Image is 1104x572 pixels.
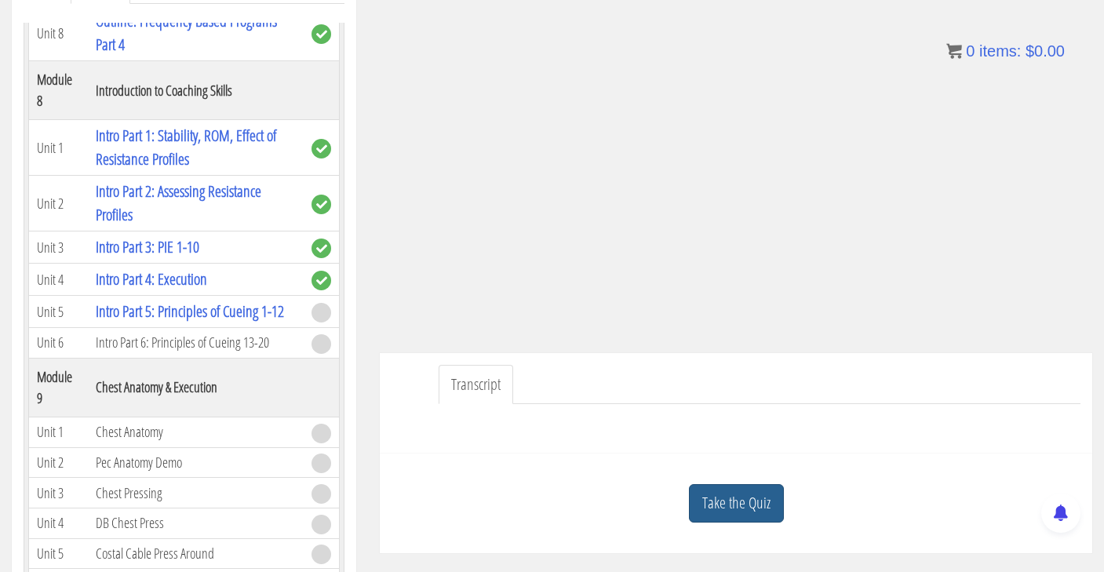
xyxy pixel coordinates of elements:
a: Intro Part 1: Stability, ROM, Effect of Resistance Profiles [96,125,276,169]
span: $ [1026,42,1034,60]
td: Costal Cable Press Around [88,538,304,569]
th: Introduction to Coaching Skills [88,61,304,120]
td: DB Chest Press [88,508,304,539]
td: Pec Anatomy Demo [88,447,304,478]
th: Module 8 [29,61,88,120]
span: 0 [966,42,975,60]
td: Unit 8 [29,5,88,61]
span: items: [979,42,1021,60]
span: complete [312,195,331,214]
td: Chest Anatomy [88,417,304,447]
a: Intro Part 3: PIE 1-10 [96,236,199,257]
span: complete [312,271,331,290]
a: Transcript [439,365,513,405]
td: Unit 2 [29,176,88,231]
a: Take the Quiz [689,484,784,523]
td: Unit 1 [29,120,88,176]
td: Unit 3 [29,478,88,508]
bdi: 0.00 [1026,42,1065,60]
td: Unit 1 [29,417,88,447]
td: Unit 4 [29,264,88,296]
td: Unit 3 [29,231,88,264]
td: Unit 4 [29,508,88,539]
td: Intro Part 6: Principles of Cueing 13-20 [88,328,304,359]
span: complete [312,239,331,258]
td: Unit 5 [29,296,88,328]
img: icon11.png [946,43,962,59]
span: complete [312,24,331,44]
td: Unit 5 [29,538,88,569]
a: 0 items: $0.00 [946,42,1065,60]
a: Intro Part 4: Execution [96,268,207,290]
th: Module 9 [29,358,88,417]
span: complete [312,139,331,158]
td: Unit 6 [29,328,88,359]
a: Intro Part 2: Assessing Resistance Profiles [96,180,261,225]
td: Unit 2 [29,447,88,478]
a: Intro Part 5: Principles of Cueing 1-12 [96,301,284,322]
td: Chest Pressing [88,478,304,508]
th: Chest Anatomy & Execution [88,358,304,417]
